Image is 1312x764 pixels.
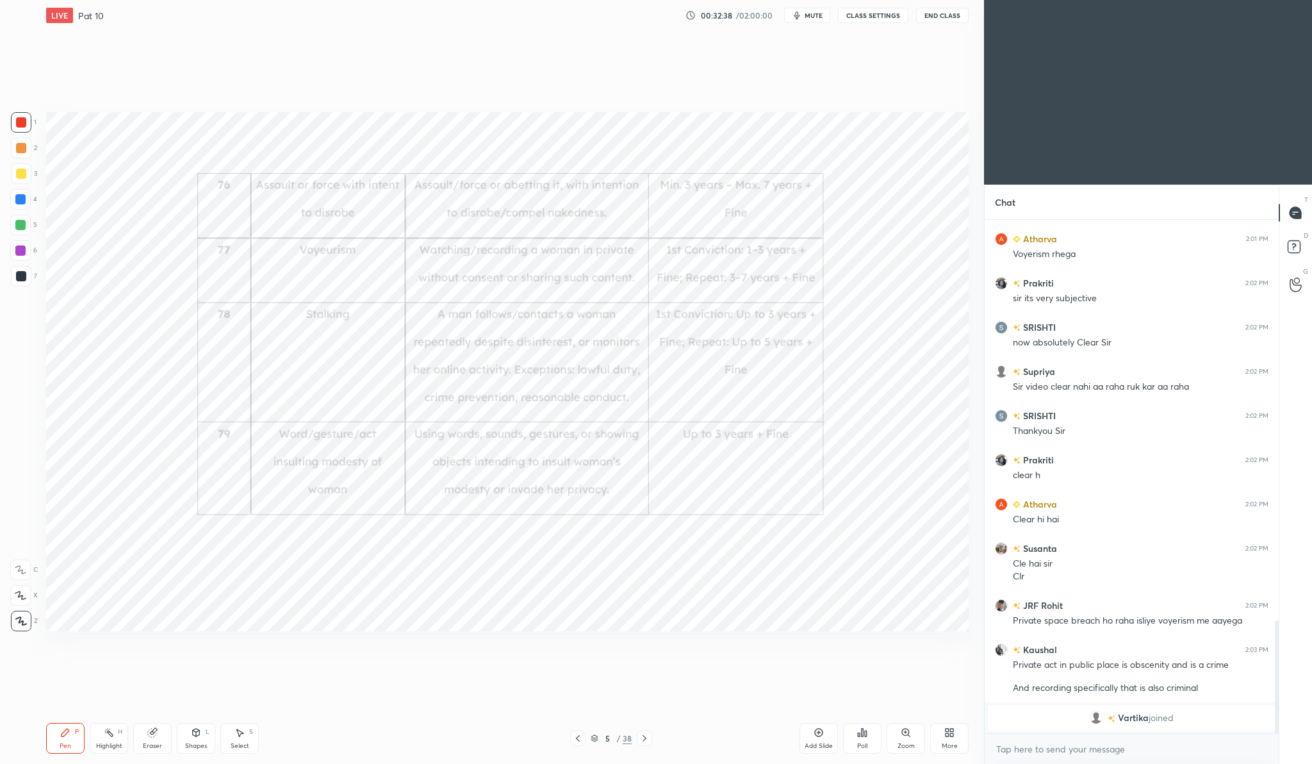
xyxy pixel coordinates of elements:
[1013,659,1268,695] div: Private act in public place is obscenity and is a crime And recording specifically that is also c...
[11,163,37,184] div: 3
[1021,453,1054,467] h6: Prakriti
[985,185,1026,219] p: Chat
[1245,412,1268,420] div: 2:02 PM
[1021,643,1057,656] h6: Kaushal
[1013,570,1268,583] div: Clr
[10,215,37,235] div: 5
[10,560,38,580] div: C
[616,735,620,742] div: /
[1245,501,1268,508] div: 2:02 PM
[1245,368,1268,376] div: 2:02 PM
[10,585,38,606] div: X
[1245,545,1268,552] div: 2:02 PM
[206,729,209,735] div: L
[995,542,1008,555] img: 2f879121cefb4474a2b6c47e5d82e448.jpg
[11,112,37,133] div: 1
[96,743,122,749] div: Highlight
[249,729,253,735] div: S
[995,233,1008,245] img: 037af909af264af6940d1688ab774d09.jpg
[231,743,249,749] div: Select
[1013,513,1268,526] div: Clear hi hai
[995,454,1008,467] img: 5c50ca92545e4ea9b152bc47f8b6a3eb.jpg
[1013,369,1021,376] img: no-rating-badge.077c3623.svg
[1021,320,1056,334] h6: SRISHTI
[1013,235,1021,243] img: Learner_Badge_beginner_1_8b307cf2a0.svg
[1013,425,1268,438] div: Thankyou Sir
[805,11,823,20] span: mute
[1013,501,1021,508] img: Learner_Badge_beginner_1_8b307cf2a0.svg
[118,729,122,735] div: H
[1013,457,1021,464] img: no-rating-badge.077c3623.svg
[995,599,1008,612] img: 6ab7bd99ec91433380f4f9d2596acfee.jpg
[60,743,71,749] div: Pen
[1013,292,1268,305] div: sir its very subjective
[1245,456,1268,464] div: 2:02 PM
[1245,324,1268,331] div: 2:02 PM
[995,498,1008,511] img: 037af909af264af6940d1688ab774d09.jpg
[1021,599,1063,612] h6: JRF Rohit
[1013,545,1021,552] img: no-rating-badge.077c3623.svg
[1013,381,1268,394] div: Sir video clear nahi aa raha ruk kar aa raha
[11,138,37,158] div: 2
[1013,602,1021,610] img: no-rating-badge.077c3623.svg
[1021,497,1057,511] h6: Atharva
[1245,646,1268,654] div: 2:03 PM
[1013,615,1268,627] div: Private space breach ho raha isliye voyerism me aayega
[1304,195,1308,204] p: T
[1013,280,1021,287] img: no-rating-badge.077c3623.svg
[985,220,1279,733] div: grid
[1090,711,1103,724] img: default.png
[995,410,1008,422] img: 4f83493556b14fbc9220f54ffb5c8c16.67560284_3
[1013,248,1268,261] div: Voyerism rhega
[1245,602,1268,610] div: 2:02 PM
[11,611,38,631] div: Z
[995,277,1008,290] img: 5c50ca92545e4ea9b152bc47f8b6a3eb.jpg
[185,743,207,749] div: Shapes
[75,729,79,735] div: P
[838,8,908,23] button: CLASS SETTINGS
[1108,715,1115,722] img: no-rating-badge.077c3623.svg
[1021,232,1057,245] h6: Atharva
[995,365,1008,378] img: default.png
[1013,647,1021,654] img: no-rating-badge.077c3623.svg
[916,8,969,23] button: End Class
[995,321,1008,334] img: 4f83493556b14fbc9220f54ffb5c8c16.67560284_3
[1021,409,1056,422] h6: SRISHTI
[10,240,37,261] div: 6
[46,8,73,23] div: LIVE
[1246,235,1268,243] div: 2:01 PM
[898,743,915,749] div: Zoom
[10,189,37,210] div: 4
[1013,324,1021,331] img: no-rating-badge.077c3623.svg
[942,743,958,749] div: More
[1149,713,1174,723] span: joined
[623,733,632,744] div: 38
[1303,267,1308,276] p: G
[1021,365,1055,378] h6: Supriya
[1013,336,1268,349] div: now absolutely Clear Sir
[1013,469,1268,482] div: clear h
[1118,713,1149,723] span: Vartika
[1013,558,1268,570] div: Cle hai sir
[11,266,37,286] div: 7
[857,743,867,749] div: Poll
[1021,542,1057,555] h6: Susanta
[784,8,830,23] button: mute
[1013,413,1021,420] img: no-rating-badge.077c3623.svg
[143,743,162,749] div: Eraser
[805,743,833,749] div: Add Slide
[995,644,1008,656] img: cbd77d7c77734ed19f25949913afa08b.jpg
[78,10,104,22] h4: Pat 10
[601,735,614,742] div: 5
[1021,276,1054,290] h6: Prakriti
[1304,231,1308,240] p: D
[1245,279,1268,287] div: 2:02 PM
